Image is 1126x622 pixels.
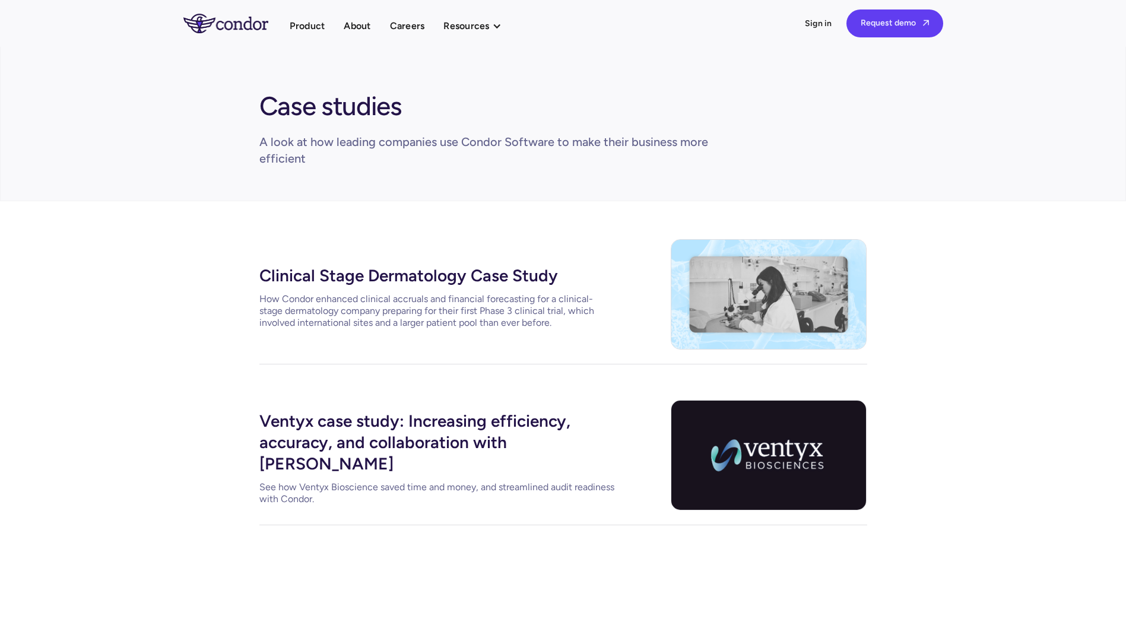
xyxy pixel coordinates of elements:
[846,9,943,37] a: Request demo
[183,14,290,33] a: home
[923,19,929,27] span: 
[259,260,616,329] a: Clinical Stage Dermatology Case StudyHow Condor enhanced clinical accruals and financial forecast...
[290,18,325,34] a: Product
[259,405,616,477] div: Ventyx case study: Increasing efficiency, accuracy, and collaboration with [PERSON_NAME]
[443,18,489,34] div: Resources
[259,293,616,329] div: How Condor enhanced clinical accruals and financial forecasting for a clinical-stage dermatology ...
[805,18,832,30] a: Sign in
[259,85,402,123] h1: Case studies
[259,405,616,505] a: Ventyx case study: Increasing efficiency, accuracy, and collaboration with [PERSON_NAME]See how V...
[259,260,616,288] div: Clinical Stage Dermatology Case Study
[259,134,715,167] div: A look at how leading companies use Condor Software to make their business more efficient
[390,18,425,34] a: Careers
[344,18,370,34] a: About
[443,18,513,34] div: Resources
[259,481,616,505] div: See how Ventyx Bioscience saved time and money, and streamlined audit readiness with Condor.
